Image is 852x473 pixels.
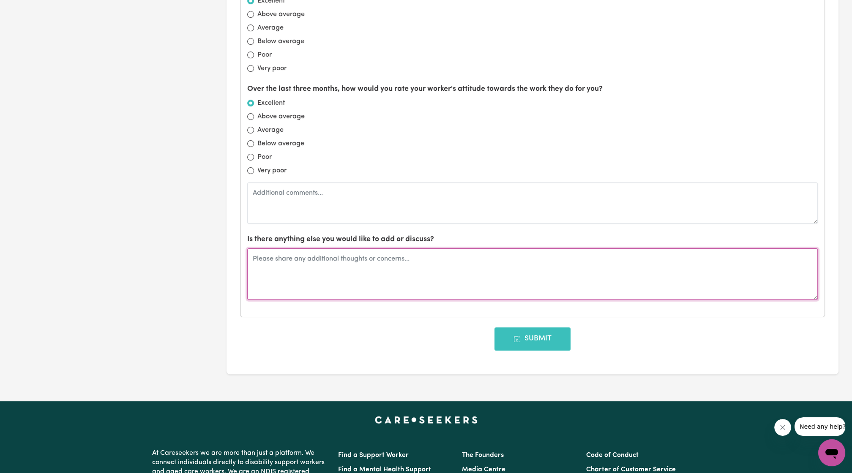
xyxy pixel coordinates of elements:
[257,111,305,122] label: Above average
[257,166,287,176] label: Very poor
[494,327,571,350] button: Submit
[247,84,603,95] label: Over the last three months, how would you rate your worker's attitude towards the work they do fo...
[586,452,639,459] a: Code of Conduct
[257,152,272,162] label: Poor
[257,36,304,46] label: Below average
[257,139,304,149] label: Below average
[257,125,284,135] label: Average
[774,419,791,436] iframe: Close message
[5,6,51,13] span: Need any help?
[462,452,504,459] a: The Founders
[257,98,285,108] label: Excellent
[338,452,409,459] a: Find a Support Worker
[375,416,478,423] a: Careseekers home page
[257,23,284,33] label: Average
[586,466,676,473] a: Charter of Customer Service
[462,466,505,473] a: Media Centre
[257,63,287,73] label: Very poor
[257,9,305,19] label: Above average
[257,50,272,60] label: Poor
[818,439,845,466] iframe: Button to launch messaging window
[247,234,434,245] label: Is there anything else you would like to add or discuss?
[795,417,845,436] iframe: Message from company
